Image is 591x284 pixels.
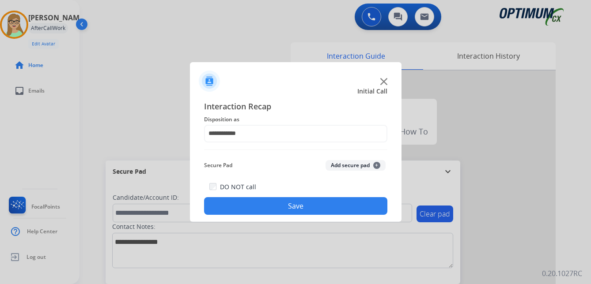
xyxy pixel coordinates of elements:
[357,87,387,96] span: Initial Call
[326,160,386,171] button: Add secure pad+
[199,71,220,92] img: contactIcon
[204,197,387,215] button: Save
[204,100,387,114] span: Interaction Recap
[204,160,232,171] span: Secure Pad
[204,114,387,125] span: Disposition as
[542,268,582,279] p: 0.20.1027RC
[373,162,380,169] span: +
[220,183,256,191] label: DO NOT call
